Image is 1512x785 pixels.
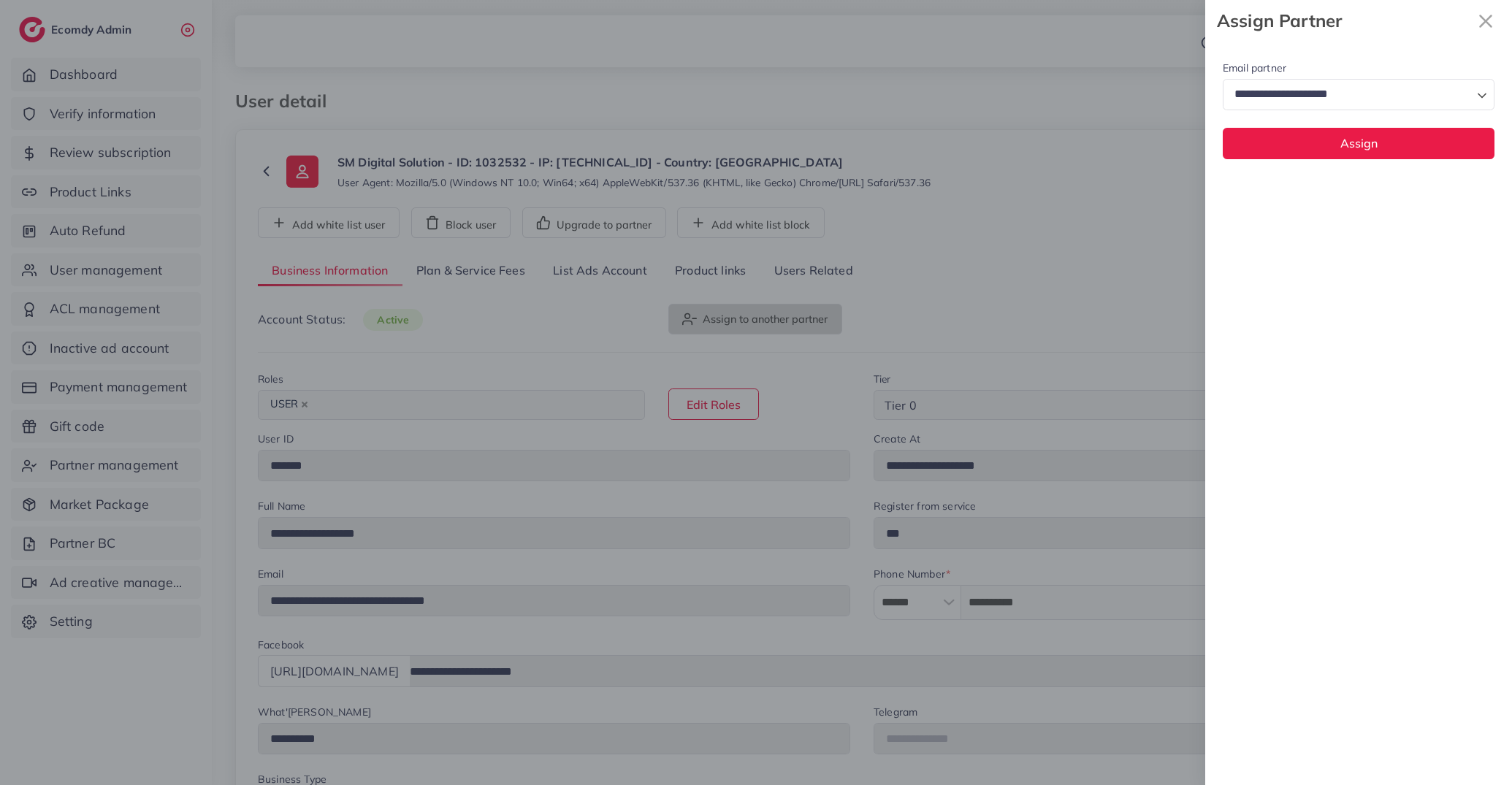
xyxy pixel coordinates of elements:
input: Search for option [1229,83,1471,106]
strong: Assign Partner [1217,8,1471,34]
button: Close [1471,6,1500,36]
span: Assign [1340,136,1378,150]
svg: x [1471,7,1500,36]
button: Assign [1223,128,1494,159]
label: Email partner [1223,61,1286,75]
div: Search for option [1223,79,1494,110]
